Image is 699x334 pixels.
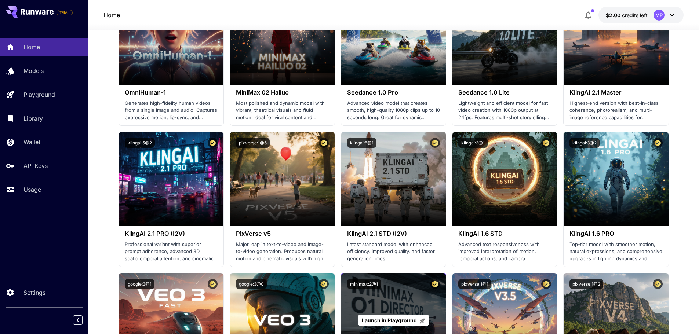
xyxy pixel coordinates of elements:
[23,90,55,99] p: Playground
[236,138,270,148] button: pixverse:1@5
[458,241,551,263] p: Advanced text responsiveness with improved interpretation of motion, temporal actions, and camera...
[57,10,72,15] span: TRIAL
[541,138,551,148] button: Certified Model – Vetted for best performance and includes a commercial license.
[347,89,440,96] h3: Seedance 1.0 Pro
[208,138,218,148] button: Certified Model – Vetted for best performance and includes a commercial license.
[236,230,329,237] h3: PixVerse v5
[458,138,488,148] button: klingai:3@1
[452,132,557,226] img: alt
[125,230,218,237] h3: KlingAI 2.1 PRO (I2V)
[653,279,663,289] button: Certified Model – Vetted for best performance and includes a commercial license.
[606,11,648,19] div: $2.00
[208,279,218,289] button: Certified Model – Vetted for best performance and includes a commercial license.
[103,11,120,19] a: Home
[347,230,440,237] h3: KlingAI 2.1 STD (I2V)
[430,279,440,289] button: Certified Model – Vetted for best performance and includes a commercial license.
[458,230,551,237] h3: KlingAI 1.6 STD
[23,66,44,75] p: Models
[347,279,381,289] button: minimax:2@1
[362,317,417,323] span: Launch in Playground
[569,100,662,121] p: Highest-end version with best-in-class coherence, photorealism, and multi-image reference capabil...
[458,89,551,96] h3: Seedance 1.0 Lite
[103,11,120,19] nav: breadcrumb
[347,100,440,121] p: Advanced video model that creates smooth, high-quality 1080p clips up to 10 seconds long. Great f...
[23,137,40,146] p: Wallet
[358,315,429,326] a: Launch in Playground
[341,132,446,226] img: alt
[598,7,684,23] button: $2.00MP
[569,230,662,237] h3: KlingAI 1.6 PRO
[125,279,154,289] button: google:3@1
[125,241,218,263] p: Professional variant with superior prompt adherence, advanced 3D spatiotemporal attention, and ci...
[125,100,218,121] p: Generates high-fidelity human videos from a single image and audio. Captures expressive motion, l...
[319,138,329,148] button: Certified Model – Vetted for best performance and includes a commercial license.
[569,241,662,263] p: Top-tier model with smoother motion, natural expressions, and comprehensive upgrades in lighting ...
[73,315,83,325] button: Collapse sidebar
[654,10,665,21] div: MP
[606,12,622,18] span: $2.00
[23,161,48,170] p: API Keys
[347,241,440,263] p: Latest standard model with enhanced efficiency, improved quality, and faster generation times.
[236,241,329,263] p: Major leap in text-to-video and image-to-video generation. Produces natural motion and cinematic ...
[23,185,41,194] p: Usage
[119,132,223,226] img: alt
[458,100,551,121] p: Lightweight and efficient model for fast video creation with 1080p output at 24fps. Features mult...
[569,279,603,289] button: pixverse:1@2
[319,279,329,289] button: Certified Model – Vetted for best performance and includes a commercial license.
[541,279,551,289] button: Certified Model – Vetted for best performance and includes a commercial license.
[236,279,267,289] button: google:3@0
[230,132,335,226] img: alt
[569,138,600,148] button: klingai:3@2
[236,89,329,96] h3: MiniMax 02 Hailuo
[653,138,663,148] button: Certified Model – Vetted for best performance and includes a commercial license.
[125,89,218,96] h3: OmniHuman‑1
[125,138,155,148] button: klingai:5@2
[236,100,329,121] p: Most polished and dynamic model with vibrant, theatrical visuals and fluid motion. Ideal for vira...
[23,114,43,123] p: Library
[622,12,648,18] span: credits left
[23,288,45,297] p: Settings
[564,132,668,226] img: alt
[23,43,40,51] p: Home
[57,8,73,17] span: Add your payment card to enable full platform functionality.
[430,138,440,148] button: Certified Model – Vetted for best performance and includes a commercial license.
[79,313,88,327] div: Collapse sidebar
[458,279,491,289] button: pixverse:1@1
[347,138,376,148] button: klingai:5@1
[569,89,662,96] h3: KlingAI 2.1 Master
